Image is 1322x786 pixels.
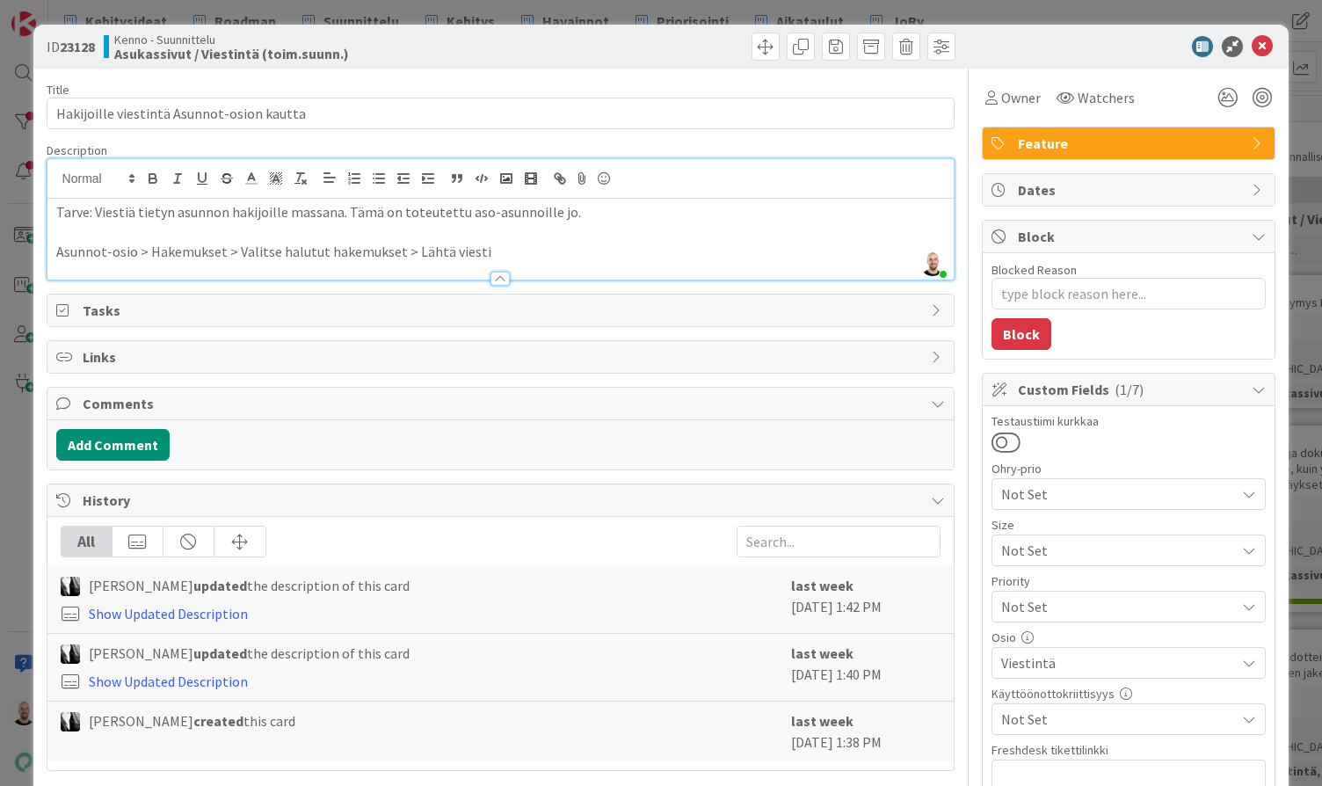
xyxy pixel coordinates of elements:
[791,575,941,624] div: [DATE] 1:42 PM
[791,710,941,753] div: [DATE] 1:38 PM
[920,251,945,276] img: f9SrjaoIMrpwfermB8xHm3BC8aYhNfHk.png
[1001,652,1235,673] span: Viestintä
[62,527,113,557] div: All
[193,712,243,730] b: created
[114,47,349,61] b: Asukassivut / Viestintä (toim.suunn.)
[992,462,1266,475] div: Ohry-prio
[737,526,941,557] input: Search...
[56,202,946,222] p: Tarve: Viestiä tietyn asunnon hakijoille massana. Tämä on toteutettu aso-asunnoille jo.
[47,142,107,158] span: Description
[1001,709,1235,730] span: Not Set
[56,242,946,262] p: Asunnot-osio > Hakemukset > Valitse halutut hakemukset > Lähtä viesti
[83,490,923,511] span: History
[61,644,80,664] img: KV
[1001,482,1226,506] span: Not Set
[193,644,247,662] b: updated
[47,98,955,129] input: type card name here...
[1018,179,1243,200] span: Dates
[89,643,410,664] span: [PERSON_NAME] the description of this card
[791,643,941,692] div: [DATE] 1:40 PM
[89,575,410,596] span: [PERSON_NAME] the description of this card
[1018,226,1243,247] span: Block
[992,688,1266,700] div: Käyttöönottokriittisyys
[61,577,80,596] img: KV
[193,577,247,594] b: updated
[992,318,1051,350] button: Block
[47,36,95,57] span: ID
[1001,538,1226,563] span: Not Set
[114,33,349,47] span: Kenno - Suunnittelu
[992,519,1266,531] div: Size
[60,38,95,55] b: 23128
[992,575,1266,587] div: Priority
[89,605,248,622] a: Show Updated Description
[83,346,923,368] span: Links
[791,712,853,730] b: last week
[1001,594,1226,619] span: Not Set
[89,710,295,731] span: [PERSON_NAME] this card
[992,262,1077,278] label: Blocked Reason
[1115,381,1144,398] span: ( 1/7 )
[992,744,1266,756] div: Freshdesk tikettilinkki
[83,300,923,321] span: Tasks
[992,415,1266,427] div: Testaustiimi kurkkaa
[791,577,853,594] b: last week
[992,631,1266,644] div: Osio
[56,429,170,461] button: Add Comment
[1018,379,1243,400] span: Custom Fields
[47,82,69,98] label: Title
[89,673,248,690] a: Show Updated Description
[791,644,853,662] b: last week
[61,712,80,731] img: KV
[1078,87,1135,108] span: Watchers
[1001,87,1041,108] span: Owner
[1018,133,1243,154] span: Feature
[83,393,923,414] span: Comments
